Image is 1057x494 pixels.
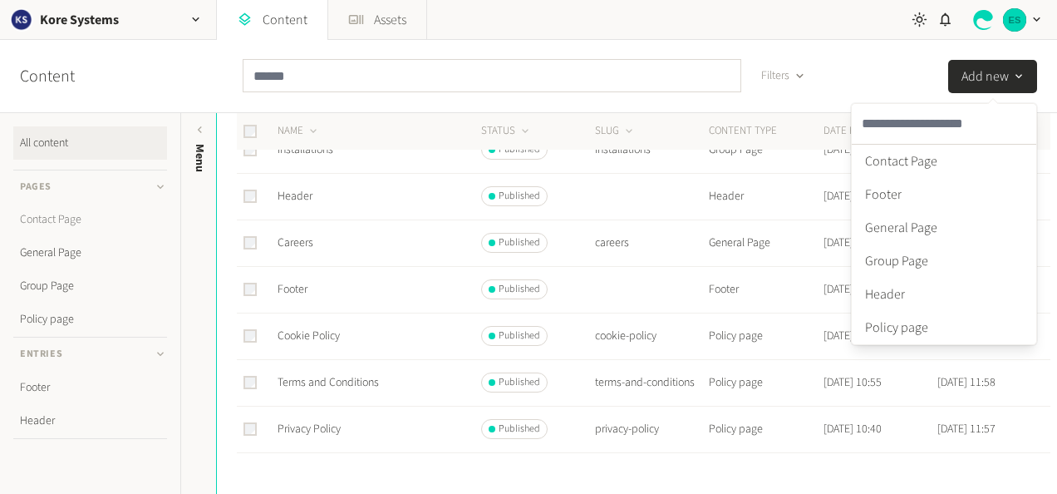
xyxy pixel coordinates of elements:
[499,282,540,297] span: Published
[594,406,708,452] td: privacy-policy
[761,67,789,85] span: Filters
[708,220,822,266] td: General Page
[499,422,540,437] span: Published
[13,203,167,236] a: Contact Page
[499,329,540,343] span: Published
[823,188,882,205] time: [DATE] 13:58
[278,123,320,140] button: NAME
[594,220,708,266] td: careers
[13,371,167,404] a: Footer
[278,281,307,298] a: Footer
[594,359,708,406] td: terms-and-conditions
[13,269,167,303] a: Group Page
[852,178,1036,211] li: Footer
[937,374,996,391] time: [DATE] 11:58
[708,126,822,173] td: Group Page
[823,141,882,158] time: [DATE] 18:12
[20,180,52,195] span: Pages
[748,59,819,92] button: Filters
[852,145,1036,178] li: Contact Page
[823,281,882,298] time: [DATE] 14:12
[948,60,1037,93] button: Add new
[852,245,1036,278] li: Group Page
[40,10,119,30] h2: Kore Systems
[278,328,340,344] a: Cookie Policy
[708,313,822,359] td: Policy page
[499,375,540,390] span: Published
[708,406,822,452] td: Policy page
[278,141,333,158] a: Installations
[13,126,167,160] a: All content
[13,404,167,437] a: Header
[10,8,33,32] img: Kore Systems
[20,347,62,362] span: Entries
[852,278,1036,311] li: Header
[191,144,209,172] span: Menu
[708,173,822,220] td: Header
[13,303,167,336] a: Policy page
[852,211,1036,245] li: General Page
[499,235,540,250] span: Published
[708,266,822,313] td: Footer
[708,113,822,150] th: CONTENT TYPE
[823,123,917,140] button: DATE PUBLISHED
[594,126,708,173] td: installations
[823,328,882,344] time: [DATE] 10:32
[499,189,540,204] span: Published
[937,421,996,437] time: [DATE] 11:57
[278,235,313,251] a: Careers
[481,123,532,140] button: STATUS
[595,123,636,140] button: SLUG
[13,236,167,269] a: General Page
[594,313,708,359] td: cookie-policy
[823,235,882,251] time: [DATE] 05:30
[823,421,882,437] time: [DATE] 10:40
[278,421,341,437] a: Privacy Policy
[278,188,312,205] a: Header
[20,64,113,89] h2: Content
[1003,8,1026,32] img: Emily Sardo
[278,374,379,391] a: Terms and Conditions
[852,311,1036,344] li: Policy page
[708,359,822,406] td: Policy page
[823,374,882,391] time: [DATE] 10:55
[499,142,540,157] span: Published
